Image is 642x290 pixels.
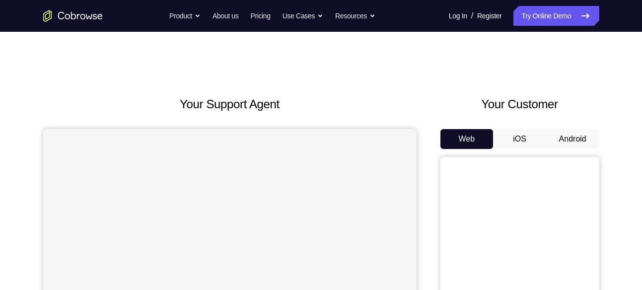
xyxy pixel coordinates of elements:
[440,95,599,113] h2: Your Customer
[513,6,599,26] a: Try Online Demo
[43,95,417,113] h2: Your Support Agent
[477,6,501,26] a: Register
[471,10,473,22] span: /
[283,6,323,26] button: Use Cases
[250,6,270,26] a: Pricing
[335,6,375,26] button: Resources
[213,6,238,26] a: About us
[493,129,546,149] button: iOS
[449,6,467,26] a: Log In
[546,129,599,149] button: Android
[440,129,494,149] button: Web
[43,10,103,22] a: Go to the home page
[169,6,201,26] button: Product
